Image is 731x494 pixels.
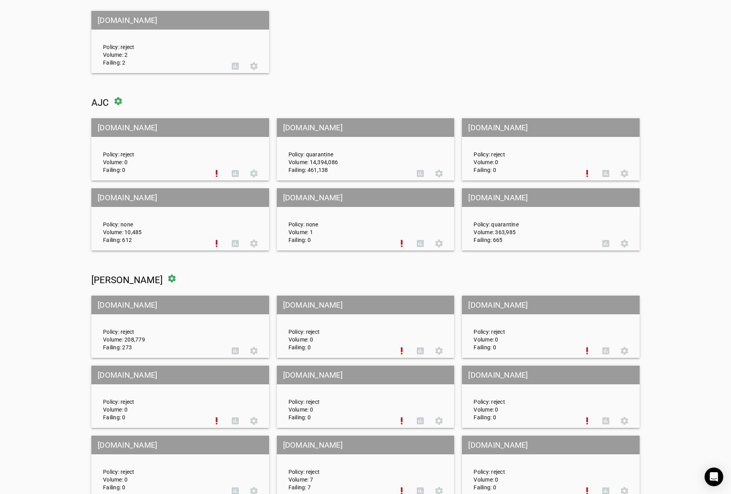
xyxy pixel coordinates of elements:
div: Policy: reject Volume: 0 Failing: 0 [468,303,578,351]
div: Policy: reject Volume: 0 Failing: 0 [283,373,393,421]
button: DMARC Report [411,234,430,253]
button: DMARC Report [596,342,615,360]
button: DMARC Report [226,57,245,75]
div: Policy: reject Volume: 208,779 Failing: 273 [97,303,226,351]
mat-grid-tile-header: [DOMAIN_NAME] [91,296,269,314]
mat-grid-tile-header: [DOMAIN_NAME] [462,436,640,454]
button: Settings [430,234,448,253]
button: Settings [245,342,263,360]
div: Policy: reject Volume: 0 Failing: 0 [283,303,393,351]
button: Settings [615,342,634,360]
button: Settings [245,234,263,253]
button: Set Up [392,234,411,253]
button: Settings [245,164,263,183]
mat-grid-tile-header: [DOMAIN_NAME] [91,11,269,30]
mat-grid-tile-header: [DOMAIN_NAME] [277,436,455,454]
mat-grid-tile-header: [DOMAIN_NAME] [91,118,269,137]
button: DMARC Report [596,234,615,253]
mat-grid-tile-header: [DOMAIN_NAME] [462,296,640,314]
mat-grid-tile-header: [DOMAIN_NAME] [277,296,455,314]
button: Set Up [578,412,596,430]
div: Policy: none Volume: 1 Failing: 0 [283,195,393,244]
button: Set Up [392,412,411,430]
button: Settings [245,57,263,75]
button: Settings [615,164,634,183]
div: Policy: reject Volume: 0 Failing: 0 [468,125,578,174]
button: DMARC Report [411,412,430,430]
button: DMARC Report [226,342,245,360]
button: Settings [430,412,448,430]
button: DMARC Report [226,164,245,183]
div: Policy: quarantine Volume: 14,394,086 Failing: 461,138 [283,125,411,174]
button: Set Up [207,234,226,253]
button: DMARC Report [411,164,430,183]
button: DMARC Report [226,234,245,253]
button: Settings [430,164,448,183]
div: Policy: none Volume: 10,485 Failing: 612 [97,195,207,244]
button: DMARC Report [596,164,615,183]
button: DMARC Report [411,342,430,360]
mat-grid-tile-header: [DOMAIN_NAME] [462,366,640,384]
button: Set Up [578,342,596,360]
div: Policy: reject Volume: 2 Failing: 2 [97,18,226,67]
button: Settings [245,412,263,430]
div: Policy: reject Volume: 0 Failing: 0 [468,443,578,491]
mat-grid-tile-header: [DOMAIN_NAME] [91,366,269,384]
mat-grid-tile-header: [DOMAIN_NAME] [277,118,455,137]
mat-grid-tile-header: [DOMAIN_NAME] [462,188,640,207]
button: DMARC Report [226,412,245,430]
mat-grid-tile-header: [DOMAIN_NAME] [277,366,455,384]
button: Set Up [392,342,411,360]
button: Set Up [578,164,596,183]
button: Settings [615,234,634,253]
button: DMARC Report [596,412,615,430]
div: Open Intercom Messenger [705,468,723,486]
mat-grid-tile-header: [DOMAIN_NAME] [91,188,269,207]
div: Policy: reject Volume: 7 Failing: 7 [283,443,393,491]
div: Policy: reject Volume: 0 Failing: 0 [97,443,226,491]
button: Settings [615,412,634,430]
span: AJC [91,97,109,108]
span: [PERSON_NAME] [91,275,163,286]
div: Policy: quarantine Volume: 363,985 Failing: 665 [468,195,596,244]
button: Settings [430,342,448,360]
mat-grid-tile-header: [DOMAIN_NAME] [462,118,640,137]
div: Policy: reject Volume: 0 Failing: 0 [468,373,578,421]
button: Set Up [207,164,226,183]
div: Policy: reject Volume: 0 Failing: 0 [97,373,207,421]
div: Policy: reject Volume: 0 Failing: 0 [97,125,207,174]
button: Set Up [207,412,226,430]
mat-grid-tile-header: [DOMAIN_NAME] [91,436,269,454]
mat-grid-tile-header: [DOMAIN_NAME] [277,188,455,207]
